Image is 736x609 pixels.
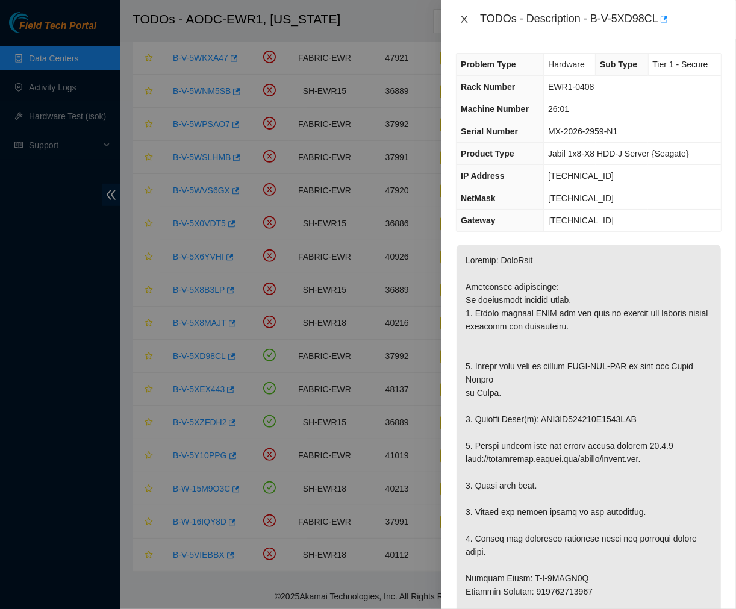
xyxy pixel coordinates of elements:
span: Hardware [548,60,585,69]
div: TODOs - Description - B-V-5XD98CL [480,10,722,29]
span: Jabil 1x8-X8 HDD-J Server {Seagate} [548,149,688,158]
button: Close [456,14,473,25]
span: Sub Type [600,60,637,69]
span: EWR1-0408 [548,82,594,92]
span: [TECHNICAL_ID] [548,193,614,203]
span: Problem Type [461,60,516,69]
span: close [460,14,469,24]
span: IP Address [461,171,504,181]
span: 26:01 [548,104,569,114]
span: Serial Number [461,126,518,136]
span: Machine Number [461,104,529,114]
span: NetMask [461,193,496,203]
span: [TECHNICAL_ID] [548,171,614,181]
span: [TECHNICAL_ID] [548,216,614,225]
span: Gateway [461,216,496,225]
span: Rack Number [461,82,515,92]
span: MX-2026-2959-N1 [548,126,617,136]
span: Product Type [461,149,514,158]
span: Tier 1 - Secure [653,60,708,69]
